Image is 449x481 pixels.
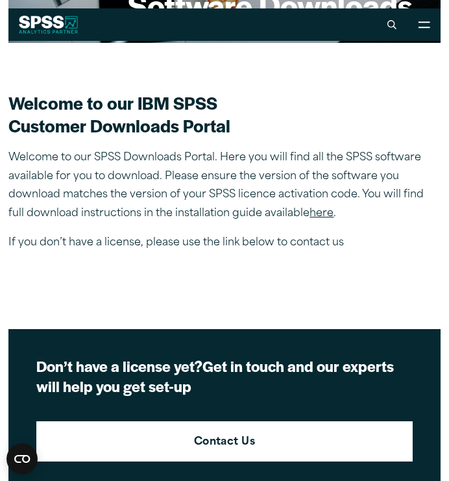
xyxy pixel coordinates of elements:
[36,356,412,396] h2: Get in touch and our experts will help you get set-up
[6,443,38,475] svg: CookieBot Widget Icon
[8,234,440,253] p: If you don’t have a license, please use the link below to contact us
[309,208,334,219] a: here
[6,443,38,475] div: CookieBot Widget Contents
[194,434,256,451] strong: Contact Us
[8,92,440,138] h2: Welcome to our IBM SPSS Customer Downloads Portal
[8,149,440,223] p: Welcome to our SPSS Downloads Portal. Here you will find all the SPSS software available for you ...
[19,16,78,34] img: SPSS White Logo
[36,421,412,462] a: Contact Us
[6,443,38,475] button: Open CMP widget
[36,355,202,376] strong: Don’t have a license yet?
